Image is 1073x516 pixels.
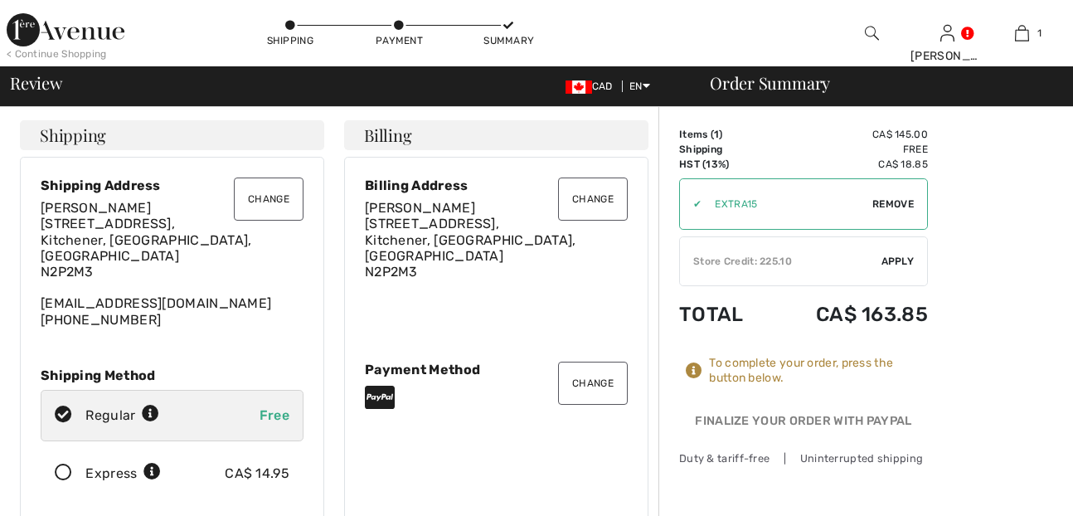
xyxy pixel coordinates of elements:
td: HST (13%) [679,157,770,172]
input: Promo code [702,179,872,229]
div: ✔ [680,197,702,212]
span: [PERSON_NAME] [365,200,475,216]
div: Summary [483,33,533,48]
button: Change [558,178,628,221]
span: [STREET_ADDRESS], Kitchener, [GEOGRAPHIC_DATA], [GEOGRAPHIC_DATA] N2P2M3 [41,216,252,280]
td: Items ( ) [679,127,770,142]
div: Billing Address [365,178,628,193]
div: [PERSON_NAME] [910,47,984,65]
span: 1 [714,129,719,140]
td: Free [770,142,928,157]
span: Shipping [40,127,106,144]
img: search the website [865,23,879,43]
span: [PERSON_NAME] [41,200,151,216]
span: 1 [1037,26,1041,41]
div: Duty & tariff-free | Uninterrupted shipping [679,450,928,466]
div: Shipping [265,33,315,48]
a: Sign In [940,25,954,41]
span: Billing [364,127,411,144]
td: CA$ 145.00 [770,127,928,142]
div: Order Summary [690,75,1063,91]
div: Finalize Your Order with PayPal [679,412,928,437]
img: 1ère Avenue [7,13,124,46]
span: Apply [881,254,915,269]
img: My Bag [1015,23,1029,43]
span: CAD [566,80,619,92]
button: Change [234,178,303,221]
img: My Info [940,23,954,43]
span: [STREET_ADDRESS], Kitchener, [GEOGRAPHIC_DATA], [GEOGRAPHIC_DATA] N2P2M3 [365,216,576,280]
div: Shipping Method [41,368,303,383]
div: < Continue Shopping [7,46,107,61]
button: Change [558,362,628,405]
div: Shipping Address [41,178,303,193]
div: [EMAIL_ADDRESS][DOMAIN_NAME] [PHONE_NUMBER] [41,200,303,328]
span: Free [260,407,289,423]
td: CA$ 163.85 [770,286,928,343]
td: Shipping [679,142,770,157]
div: Payment Method [365,362,628,377]
span: Remove [872,197,914,212]
td: CA$ 18.85 [770,157,928,172]
td: Total [679,286,770,343]
div: Payment [375,33,425,48]
div: CA$ 14.95 [225,464,289,484]
img: Canadian Dollar [566,80,592,94]
div: Store Credit: 225.10 [680,254,881,269]
span: EN [629,80,650,92]
div: To complete your order, press the button below. [709,356,928,386]
a: 1 [985,23,1059,43]
div: Express [85,464,161,484]
div: Regular [85,406,159,426]
span: Review [10,75,62,91]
